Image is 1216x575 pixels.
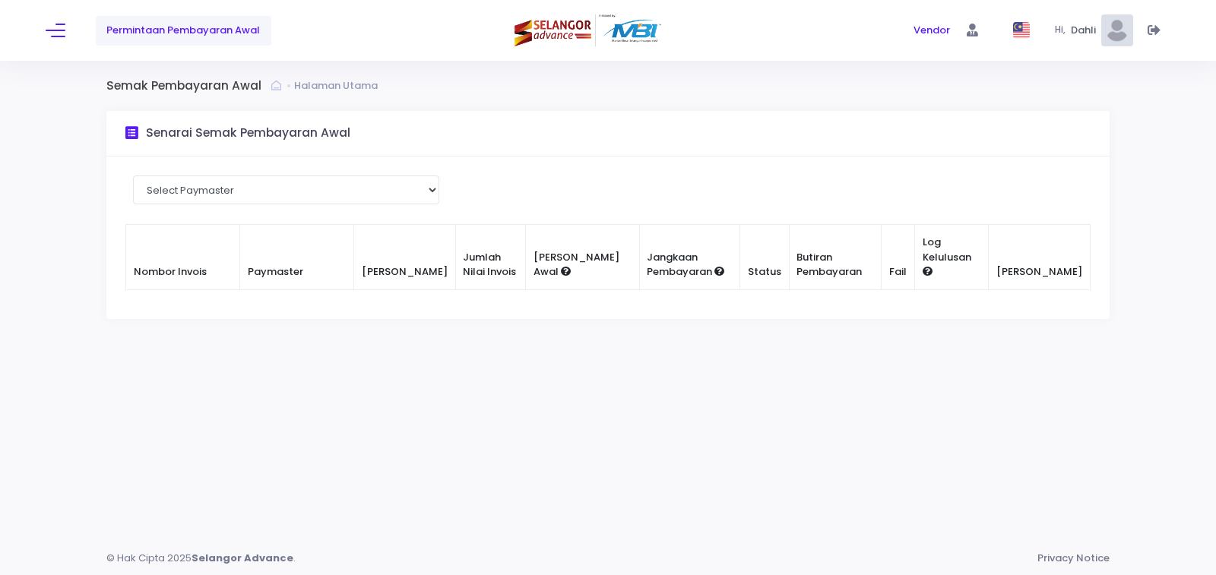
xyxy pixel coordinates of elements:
th: Log Kelulusan [914,225,989,290]
th: Paymaster [240,225,354,290]
span: Hi, [1055,24,1071,37]
th: Status [740,225,790,290]
h3: Senarai Semak Pembayaran Awal [146,126,350,141]
span: Peranan Anda [957,14,989,46]
img: Pic [1101,14,1133,46]
div: © Hak Cipta 2025 . [106,551,308,566]
th: Jumlah Nilai Invois [455,225,526,290]
span: Vendor [914,23,950,38]
th: Fail [882,225,915,290]
a: Privacy Notice [1037,551,1110,566]
span: Dahli [1071,23,1101,38]
a: Permintaan Pembayaran Awal [96,16,271,46]
strong: Selangor Advance [192,551,293,566]
span: Bukti dokumentari untuk aktiviti yang berkaitan dengan setiap invois. Anda boleh memuat turun dan... [923,264,933,279]
th: [PERSON_NAME] [354,225,456,290]
span: Permintaan Pembayaran Awal [106,23,260,38]
th: [PERSON_NAME] Awal [526,225,639,290]
a: Halaman Utama [294,78,382,93]
span: Tarikh diminta untuk pembayaran awal. Perhatikan bahawa pembayaran sebenar boleh dibuat kemudian ... [559,264,571,279]
th: Jangkaan Pembayaran [639,225,740,290]
h3: Semak Pembayaran Awal [106,79,271,93]
img: Logo [515,14,664,46]
th: [PERSON_NAME] [989,225,1091,290]
th: Butiran Pembayaran [789,225,882,290]
th: Nombor Invois [126,225,240,290]
span: Jumlah yang dijangkakan akan dimasukkan ke dalam akaun bank anda setelah pengurangan rizab, poton... [712,264,724,279]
